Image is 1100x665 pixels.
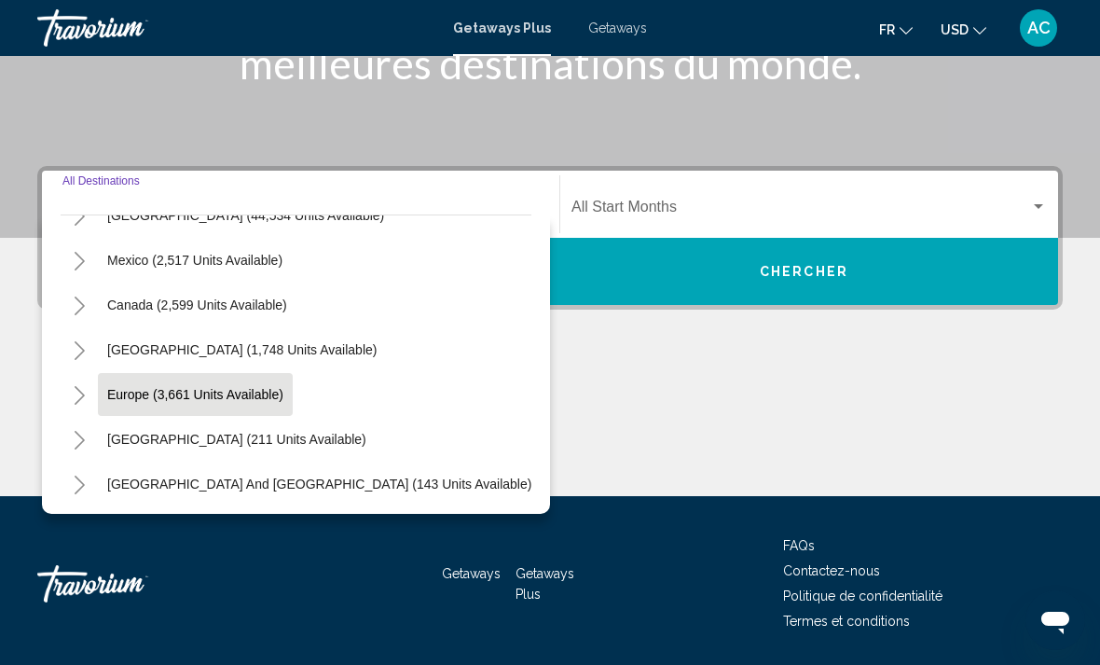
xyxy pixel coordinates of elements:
[107,477,531,492] span: [GEOGRAPHIC_DATA] and [GEOGRAPHIC_DATA] (143 units available)
[453,21,551,35] a: Getaways Plus
[37,9,434,47] a: Travorium
[879,22,895,37] span: fr
[42,171,1058,305] div: Search widget
[107,253,282,268] span: Mexico (2,517 units available)
[107,208,384,223] span: [GEOGRAPHIC_DATA] (44,534 units available)
[61,242,98,279] button: Toggle Mexico (2,517 units available)
[1014,8,1063,48] button: User Menu
[98,418,376,461] button: [GEOGRAPHIC_DATA] (211 units available)
[1027,19,1051,37] span: AC
[1025,590,1085,650] iframe: Bouton de lancement de la fenêtre de messagerie
[61,197,98,234] button: Toggle United States (44,534 units available)
[61,376,98,413] button: Toggle Europe (3,661 units available)
[107,298,287,312] span: Canada (2,599 units available)
[61,286,98,324] button: Toggle Canada (2,599 units available)
[98,239,292,282] button: Mexico (2,517 units available)
[98,373,293,416] button: Europe (3,661 units available)
[783,538,815,553] a: FAQs
[783,563,880,578] a: Contactez-nous
[588,21,647,35] a: Getaways
[107,432,366,447] span: [GEOGRAPHIC_DATA] (211 units available)
[941,22,969,37] span: USD
[783,614,910,629] a: Termes et conditions
[107,387,283,402] span: Europe (3,661 units available)
[879,16,913,43] button: Change language
[442,566,501,581] a: Getaways
[61,465,98,503] button: Toggle South Pacific and Oceania (143 units available)
[107,342,377,357] span: [GEOGRAPHIC_DATA] (1,748 units available)
[550,238,1058,305] button: Chercher
[61,421,98,458] button: Toggle Australia (211 units available)
[941,16,986,43] button: Change currency
[98,284,296,326] button: Canada (2,599 units available)
[98,463,541,506] button: [GEOGRAPHIC_DATA] and [GEOGRAPHIC_DATA] (143 units available)
[61,331,98,368] button: Toggle Caribbean & Atlantic Islands (1,748 units available)
[37,556,224,612] a: Travorium
[516,566,574,602] a: Getaways Plus
[760,265,848,280] span: Chercher
[98,328,386,371] button: [GEOGRAPHIC_DATA] (1,748 units available)
[783,589,942,603] a: Politique de confidentialité
[98,194,393,237] button: [GEOGRAPHIC_DATA] (44,534 units available)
